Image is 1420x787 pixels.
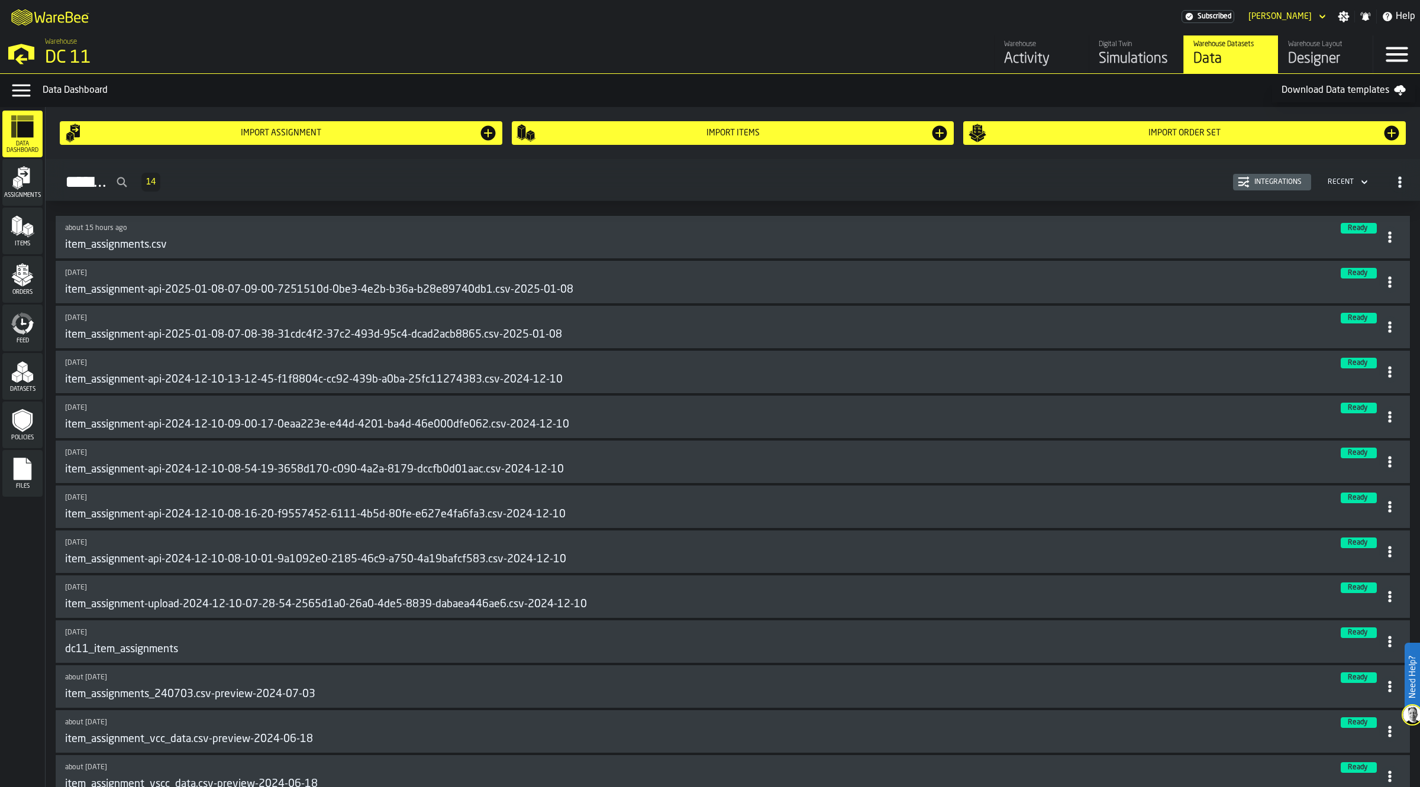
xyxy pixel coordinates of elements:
[1348,719,1367,726] span: Ready
[65,718,703,727] div: Updated: 6/18/2024, 2:27:19 PM Created: 6/18/2024, 2:26:14 PM
[65,627,1379,656] a: link-to-/wh/i/2e91095d-d0fa-471d-87cf-b9f7f81665fc/assignments/ded8f3a5-73a6-4fb4-a805-f551f4385f45
[1198,12,1231,21] span: Subscribed
[65,598,587,611] h3: item_assignment-upload-2024-12-10-07-28-54-2565d1a0-26a0-4de5-8839-dabaea446ae6.csv-2024-12-10
[65,733,313,746] h3: item_assignment_vcc_data.csv-preview-2024-06-18
[1348,404,1367,412] span: Ready
[45,38,77,46] span: Warehouse
[65,449,703,457] div: Updated: 12/10/2024, 9:54:50 AM Created: 12/10/2024, 9:54:32 AM
[65,688,315,701] h3: item_assignments_240703.csv-preview-2024-07-03
[2,305,43,352] li: menu Feed
[1348,674,1367,681] span: Ready
[1089,35,1183,73] a: link-to-/wh/i/2e91095d-d0fa-471d-87cf-b9f7f81665fc/simulations
[1341,358,1377,368] div: status-3 2
[1348,315,1367,322] span: Ready
[1377,9,1420,24] label: button-toggle-Help
[1341,313,1377,323] div: status-3 2
[146,178,156,186] span: 14
[2,159,43,206] li: menu Assignments
[1250,178,1306,186] div: Integrations
[1099,40,1174,48] div: Digital Twin
[65,717,1379,746] a: link-to-/wh/i/2e91095d-d0fa-471d-87cf-b9f7f81665fc/assignments/6a1e1f25-8e8d-4581-9386-69418dc0cfc9
[65,763,703,772] div: Updated: 6/18/2024, 2:25:19 PM Created: 6/18/2024, 2:25:05 PM
[1272,79,1415,102] a: Download Data templates
[65,358,1379,386] a: link-to-/wh/i/2e91095d-d0fa-471d-87cf-b9f7f81665fc/assignments/42187602-b78d-4f3c-a5f3-eb27af5af2df
[1341,717,1377,728] div: status-3 2
[2,386,43,393] span: Datasets
[65,539,703,547] div: Updated: 12/10/2024, 9:10:37 AM Created: 12/10/2024, 9:10:22 AM
[1182,10,1234,23] div: Menu Subscription
[2,241,43,247] span: Items
[1341,627,1377,638] div: status-3 2
[65,672,1379,701] a: link-to-/wh/i/2e91095d-d0fa-471d-87cf-b9f7f81665fc/assignments/2fc7b72f-9287-4b31-aa36-b03d9160e3c9
[65,584,703,592] div: Updated: 12/10/2024, 8:29:28 AM Created: 12/10/2024, 8:29:08 AM
[60,121,502,145] button: button-Import assignment
[65,328,562,341] h3: item_assignment-api-2025-01-08-07-08-38-31cdc4f2-37c2-493d-95c4-dcad2acb8865.csv-2025-01-08
[1004,40,1079,48] div: Warehouse
[65,223,1379,251] a: link-to-/wh/i/2e91095d-d0fa-471d-87cf-b9f7f81665fc/assignments/fe9fc288-ebd7-4c6d-8a92-d27adb7018e5
[1341,672,1377,683] div: status-3 2
[1099,50,1174,69] div: Simulations
[2,450,43,497] li: menu Files
[987,128,1382,138] div: Import Order Set
[1193,50,1269,69] div: Data
[1341,582,1377,593] div: status-3 2
[1288,40,1363,48] div: Warehouse Layout
[2,435,43,441] span: Policies
[1396,9,1415,24] span: Help
[1341,537,1377,548] div: status-3 2
[65,268,1379,296] a: link-to-/wh/i/2e91095d-d0fa-471d-87cf-b9f7f81665fc/assignments/8bf9e634-80bd-4f87-b3ac-d99066329e5d
[1004,50,1079,69] div: Activity
[1341,493,1377,503] div: status-3 2
[65,508,566,521] h3: item_assignment-api-2024-12-10-08-16-20-f9557452-6111-4b5d-80fe-e627e4fa6fa3.csv-2024-12-10
[65,403,1379,431] a: link-to-/wh/i/2e91095d-d0fa-471d-87cf-b9f7f81665fc/assignments/bb88d964-e4be-48b8-aece-567101e5c81d
[65,314,703,322] div: Updated: 1/8/2025, 8:09:12 AM Created: 1/8/2025, 8:08:51 AM
[1341,223,1377,234] div: status-3 2
[1233,174,1311,190] button: button-Integrations
[65,643,178,656] h3: dc11_item_assignments
[1348,539,1367,546] span: Ready
[1341,268,1377,278] div: status-3 2
[65,283,573,296] h3: item_assignment-api-2025-01-08-07-09-00-7251510d-0be3-4e2b-b36a-b28e89740db1.csv-2025-01-08
[65,224,703,232] div: Updated: 9/15/2025, 9:35:52 PM Created: 9/15/2025, 9:35:39 PM
[2,401,43,449] li: menu Policies
[512,121,954,145] button: button-Import Items
[65,238,167,251] h3: item_assignments.csv
[65,313,1379,341] a: link-to-/wh/i/2e91095d-d0fa-471d-87cf-b9f7f81665fc/assignments/19d7dfb1-9d8c-4152-9f97-fe40a89a3309
[1373,35,1420,73] label: button-toggle-Menu
[1406,644,1419,710] label: Need Help?
[1248,12,1312,21] div: DropdownMenuValue-Kim Jonsson
[1348,270,1367,277] span: Ready
[1348,764,1367,771] span: Ready
[2,141,43,154] span: Data Dashboard
[1348,449,1367,456] span: Ready
[83,128,479,138] div: Import assignment
[1328,178,1354,186] div: DropdownMenuValue-4
[46,159,1420,201] h2: button-Assignments
[2,256,43,303] li: menu Orders
[1193,40,1269,48] div: Warehouse Datasets
[2,483,43,490] span: Files
[1348,494,1367,501] span: Ready
[963,121,1406,145] button: button-Import Order Set
[65,359,703,367] div: Updated: 12/10/2024, 2:13:19 PM Created: 12/10/2024, 2:12:58 PM
[2,192,43,199] span: Assignments
[1341,448,1377,458] div: status-3 2
[1323,175,1370,189] div: DropdownMenuValue-4
[1341,762,1377,773] div: status-3 2
[1355,11,1376,22] label: button-toggle-Notifications
[65,582,1379,611] a: link-to-/wh/i/2e91095d-d0fa-471d-87cf-b9f7f81665fc/assignments/c59c50ee-382b-4288-a719-0d6e58144be6
[1182,10,1234,23] a: link-to-/wh/i/2e91095d-d0fa-471d-87cf-b9f7f81665fc/settings/billing
[65,448,1379,476] a: link-to-/wh/i/2e91095d-d0fa-471d-87cf-b9f7f81665fc/assignments/0780c087-91f7-42d2-956d-28d0cf971bb6
[1183,35,1278,73] a: link-to-/wh/i/2e91095d-d0fa-471d-87cf-b9f7f81665fc/data
[1348,360,1367,367] span: Ready
[65,629,703,637] div: Updated: 12/9/2024, 2:37:56 PM Created: 8/12/2024, 1:38:13 PM
[65,373,563,386] h3: item_assignment-api-2024-12-10-13-12-45-f1f8804c-cc92-439b-a0ba-25fc11274383.csv-2024-12-10
[43,83,1272,98] div: Data Dashboard
[5,79,38,102] label: button-toggle-Data Menu
[2,338,43,344] span: Feed
[65,673,703,682] div: Updated: 7/3/2024, 9:08:32 AM Created: 7/3/2024, 9:08:18 AM
[65,494,703,502] div: Updated: 12/10/2024, 9:16:56 AM Created: 12/10/2024, 9:16:39 AM
[1333,11,1354,22] label: button-toggle-Settings
[65,463,564,476] h3: item_assignment-api-2024-12-10-08-54-19-3658d170-c090-4a2a-8179-dccfb0d01aac.csv-2024-12-10
[2,208,43,255] li: menu Items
